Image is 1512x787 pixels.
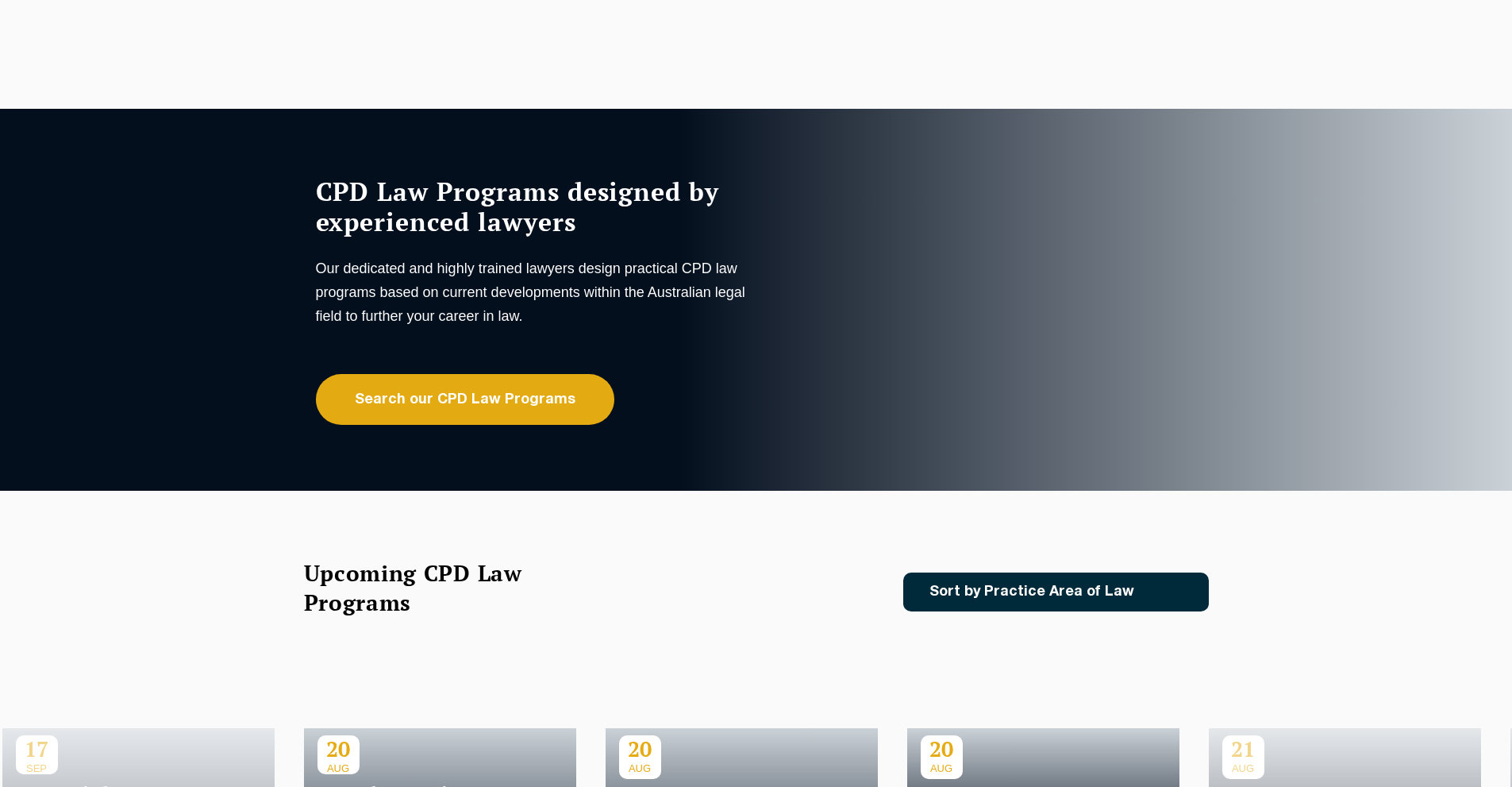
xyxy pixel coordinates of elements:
[1160,585,1178,599] img: Icon
[619,735,661,762] p: 20
[304,558,562,617] h2: Upcoming CPD Law Programs
[317,735,360,762] p: 20
[316,176,752,237] h1: CPD Law Programs designed by experienced lawyers
[317,762,360,774] span: AUG
[619,762,661,774] span: AUG
[316,257,752,328] p: Our dedicated and highly trained lawyers design practical CPD law programs based on current devel...
[316,374,614,425] a: Search our CPD Law Programs
[921,735,963,762] p: 20
[903,573,1209,611] a: Sort by Practice Area of Law
[921,762,963,774] span: AUG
